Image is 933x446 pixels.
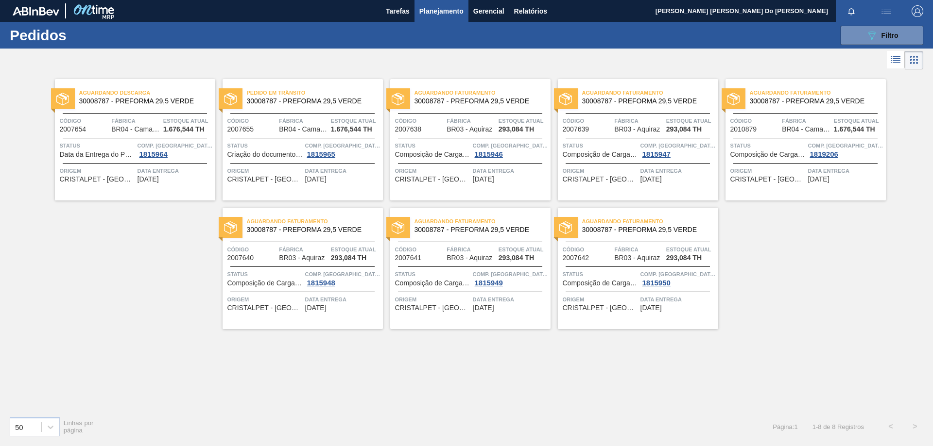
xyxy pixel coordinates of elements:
[730,141,806,150] span: Status
[247,226,375,233] span: 30008787 - PREFORMA 29,5 VERDE
[730,166,806,176] span: Origem
[614,116,664,126] span: Fábrica
[224,93,237,105] img: status
[836,4,867,18] button: Notificações
[473,269,548,279] span: Comp. Carga
[730,176,806,183] span: CRISTALPET - CABO DE SANTO AGOSTINHO (PE)
[473,279,505,287] div: 1815949
[60,126,86,133] span: 2007654
[640,304,662,312] span: 03/09/2025
[473,150,505,158] div: 1815946
[447,245,496,254] span: Fábrica
[331,254,366,262] span: 293,084 TH
[395,141,470,150] span: Status
[640,141,716,150] span: Comp. Carga
[499,116,548,126] span: Estoque atual
[305,304,327,312] span: 27/08/2025
[640,176,662,183] span: 24/08/2025
[305,269,380,287] a: Comp. [GEOGRAPHIC_DATA]1815948
[614,245,664,254] span: Fábrica
[718,79,886,200] a: statusAguardando Faturamento30008787 - PREFORMA 29,5 VERDECódigo2010879FábricaBR04 - CamaçariEsto...
[60,141,135,150] span: Status
[383,208,551,329] a: statusAguardando Faturamento30008787 - PREFORMA 29,5 VERDECódigo2007641FábricaBR03 - AquirazEstoq...
[808,150,840,158] div: 1819206
[750,98,878,105] span: 30008787 - PREFORMA 29,5 VERDE
[640,269,716,279] span: Comp. Carga
[808,141,883,158] a: Comp. [GEOGRAPHIC_DATA]1819206
[331,116,380,126] span: Estoque atual
[48,79,215,200] a: statusAguardando Descarga30008787 - PREFORMA 29,5 VERDECódigo2007654FábricaBR04 - CamaçariEstoque...
[305,150,337,158] div: 1815965
[559,221,572,234] img: status
[499,126,534,133] span: 293,084 TH
[247,98,375,105] span: 30008787 - PREFORMA 29,5 VERDE
[392,93,404,105] img: status
[551,79,718,200] a: statusAguardando Faturamento30008787 - PREFORMA 29,5 VERDECódigo2007639FábricaBR03 - AquirazEstoq...
[841,26,923,45] button: Filtro
[60,116,109,126] span: Código
[499,245,548,254] span: Estoque atual
[138,176,159,183] span: 20/08/2025
[138,150,170,158] div: 1815964
[138,166,213,176] span: Data entrega
[551,208,718,329] a: statusAguardando Faturamento30008787 - PREFORMA 29,5 VERDECódigo2007642FábricaBR03 - AquirazEstoq...
[447,116,496,126] span: Fábrica
[730,126,757,133] span: 2010879
[563,151,638,158] span: Composição de Carga Aceita
[163,116,213,126] span: Estoque atual
[727,93,740,105] img: status
[473,176,494,183] span: 22/08/2025
[138,141,213,150] span: Comp. Carga
[773,423,797,430] span: Página : 1
[666,116,716,126] span: Estoque atual
[383,79,551,200] a: statusAguardando Faturamento30008787 - PREFORMA 29,5 VERDECódigo2007638FábricaBR03 - AquirazEstoq...
[395,151,470,158] span: Composição de Carga Aceita
[79,88,215,98] span: Aguardando Descarga
[305,176,327,183] span: 21/08/2025
[640,269,716,287] a: Comp. [GEOGRAPHIC_DATA]1815950
[666,126,702,133] span: 293,084 TH
[227,141,303,150] span: Status
[227,280,303,287] span: Composição de Carga Aceita
[640,279,673,287] div: 1815950
[912,5,923,17] img: Logout
[640,295,716,304] span: Data entrega
[730,151,806,158] span: Composição de Carga Aceita
[782,116,831,126] span: Fábrica
[56,93,69,105] img: status
[395,126,422,133] span: 2007638
[305,279,337,287] div: 1815948
[808,141,883,150] span: Comp. Carga
[563,280,638,287] span: Composição de Carga Aceita
[395,254,422,262] span: 2007641
[879,414,903,439] button: <
[395,304,470,312] span: CRISTALPET - CABO DE SANTO AGOSTINHO (PE)
[473,269,548,287] a: Comp. [GEOGRAPHIC_DATA]1815949
[247,88,383,98] span: Pedido em Trânsito
[750,88,886,98] span: Aguardando Faturamento
[305,141,380,158] a: Comp. [GEOGRAPHIC_DATA]1815965
[640,141,716,158] a: Comp. [GEOGRAPHIC_DATA]1815947
[15,423,23,431] div: 50
[447,254,492,262] span: BR03 - Aquiraz
[415,98,543,105] span: 30008787 - PREFORMA 29,5 VERDE
[227,304,303,312] span: CRISTALPET - CABO DE SANTO AGOSTINHO (PE)
[582,226,710,233] span: 30008787 - PREFORMA 29,5 VERDE
[415,226,543,233] span: 30008787 - PREFORMA 29,5 VERDE
[392,221,404,234] img: status
[79,98,207,105] span: 30008787 - PREFORMA 29,5 VERDE
[812,423,864,430] span: 1 - 8 de 8 Registros
[415,216,551,226] span: Aguardando Faturamento
[395,245,445,254] span: Código
[905,51,923,69] div: Visão em Cards
[64,419,94,434] span: Linhas por página
[563,176,638,183] span: CRISTALPET - CABO DE SANTO AGOSTINHO (PE)
[563,126,589,133] span: 2007639
[514,5,547,17] span: Relatórios
[224,221,237,234] img: status
[279,126,328,133] span: BR04 - Camaçari
[614,254,660,262] span: BR03 - Aquiraz
[395,166,470,176] span: Origem
[227,166,303,176] span: Origem
[227,126,254,133] span: 2007655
